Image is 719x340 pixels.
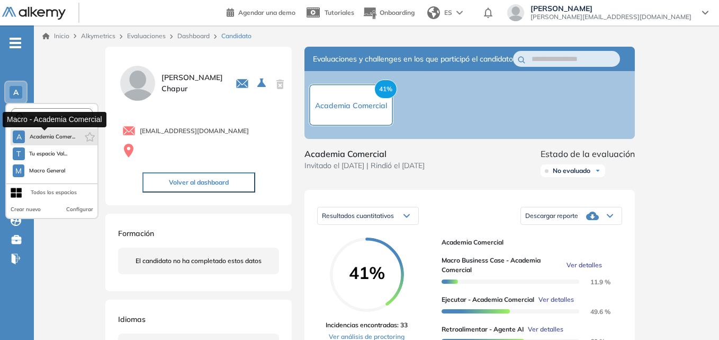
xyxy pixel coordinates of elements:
[29,133,75,141] span: Academia Comer...
[3,112,106,127] div: Macro - Academia Comercial
[42,31,69,41] a: Inicio
[177,32,210,40] a: Dashboard
[11,205,41,214] button: Crear nuevo
[253,74,272,93] button: Seleccione la evaluación activa
[2,7,66,20] img: Logo
[227,5,295,18] a: Agendar una demo
[578,278,610,286] span: 11.9 %
[16,150,21,158] span: T
[140,126,249,136] span: [EMAIL_ADDRESS][DOMAIN_NAME]
[66,205,93,214] button: Configurar
[29,150,68,158] span: Tu espacio Val...
[304,147,425,160] span: Academia Comercial
[666,289,719,340] iframe: Chat Widget
[525,212,578,220] span: Descargar reporte
[136,256,262,266] span: El candidato no ha completado estos datos
[531,4,691,13] span: [PERSON_NAME]
[221,31,251,41] span: Candidato
[118,64,157,103] img: PROFILE_MENU_LOGO_USER
[363,2,415,24] button: Onboarding
[567,260,602,270] span: Ver detalles
[528,325,563,334] span: Ver detalles
[666,289,719,340] div: Widget de chat
[81,32,115,40] span: Alkymetrics
[313,54,513,65] span: Evaluaciones y challenges en los que participó el candidato
[118,229,154,238] span: Formación
[442,238,614,247] span: Academia Comercial
[322,212,394,220] span: Resultados cuantitativos
[578,308,610,316] span: 49.6 %
[29,167,66,175] span: Macro General
[31,188,77,197] div: Todos los espacios
[427,6,440,19] img: world
[442,295,534,304] span: Ejecutar - Academia Comercial
[524,325,563,334] button: Ver detalles
[442,325,524,334] span: Retroalimentar - Agente AI
[553,167,590,175] span: No evaluado
[374,80,397,99] span: 41%
[10,42,21,44] i: -
[142,172,255,193] button: Volver al dashboard
[304,160,425,171] span: Invitado el [DATE] | Rindió el [DATE]
[534,295,574,304] button: Ver detalles
[326,320,408,330] span: Incidencias encontradas: 33
[238,8,295,16] span: Agendar una demo
[315,101,387,110] span: Academia Comercial
[442,256,562,275] span: Macro Business Case - Academia Comercial
[118,315,146,324] span: Idiomas
[456,11,463,15] img: arrow
[595,168,601,174] img: Ícono de flecha
[13,88,19,97] span: A
[444,8,452,18] span: ES
[541,147,635,160] span: Estado de la evaluación
[380,8,415,16] span: Onboarding
[161,72,223,94] span: [PERSON_NAME] Chapur
[531,13,691,21] span: [PERSON_NAME][EMAIL_ADDRESS][DOMAIN_NAME]
[330,264,404,281] span: 41%
[15,167,22,175] span: M
[16,133,22,141] span: A
[538,295,574,304] span: Ver detalles
[127,32,166,40] a: Evaluaciones
[562,260,602,270] button: Ver detalles
[325,8,354,16] span: Tutoriales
